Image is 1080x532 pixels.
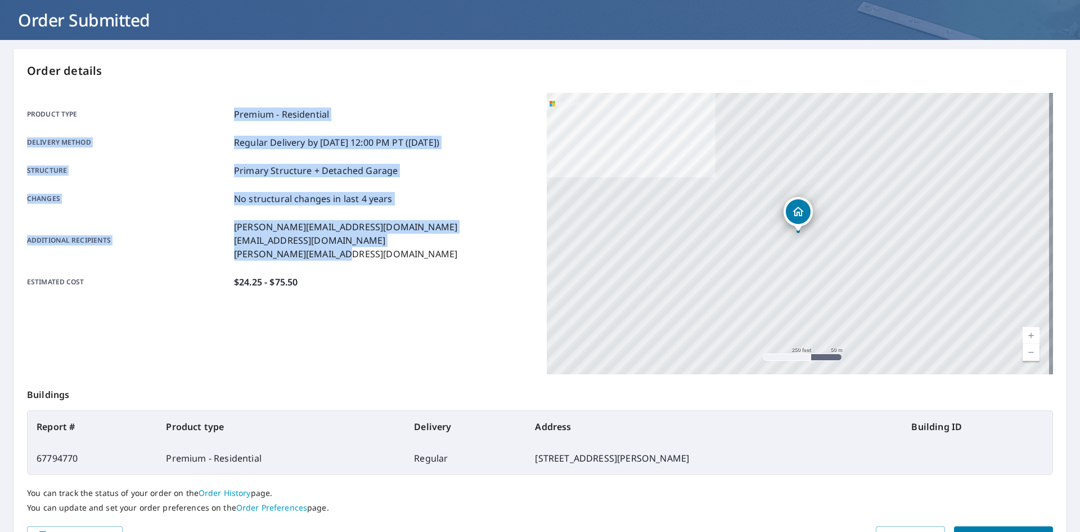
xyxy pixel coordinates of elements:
th: Address [526,411,902,442]
th: Report # [28,411,157,442]
a: Order Preferences [236,502,307,513]
p: Structure [27,164,229,177]
p: Primary Structure + Detached Garage [234,164,398,177]
th: Building ID [902,411,1052,442]
th: Product type [157,411,405,442]
p: $24.25 - $75.50 [234,275,298,289]
td: Premium - Residential [157,442,405,474]
p: You can track the status of your order on the page. [27,488,1053,498]
a: Current Level 17, Zoom In [1023,327,1039,344]
td: 67794770 [28,442,157,474]
p: Product type [27,108,229,121]
p: No structural changes in last 4 years [234,192,393,205]
p: Estimated cost [27,275,229,289]
p: Delivery method [27,136,229,149]
p: Regular Delivery by [DATE] 12:00 PM PT ([DATE]) [234,136,439,149]
p: Premium - Residential [234,108,329,121]
p: Changes [27,192,229,205]
p: [PERSON_NAME][EMAIL_ADDRESS][DOMAIN_NAME] [234,247,457,261]
td: [STREET_ADDRESS][PERSON_NAME] [526,442,902,474]
p: Additional recipients [27,220,229,261]
a: Current Level 17, Zoom Out [1023,344,1039,361]
p: Buildings [27,374,1053,410]
a: Order History [199,488,251,498]
th: Delivery [405,411,526,442]
p: You can update and set your order preferences on the page. [27,503,1053,513]
p: Order details [27,62,1053,79]
td: Regular [405,442,526,474]
p: [PERSON_NAME][EMAIL_ADDRESS][DOMAIN_NAME] [234,220,457,234]
p: [EMAIL_ADDRESS][DOMAIN_NAME] [234,234,457,247]
div: Dropped pin, building 1, Residential property, 175 King Of Prussia Rd Wayne, PA 19087 [784,197,813,232]
h1: Order Submitted [13,8,1066,32]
